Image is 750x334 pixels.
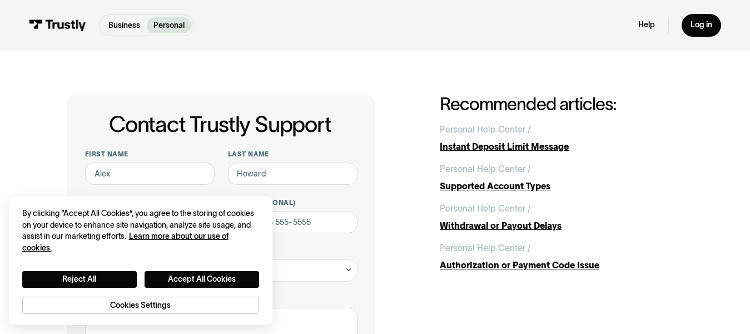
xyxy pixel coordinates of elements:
a: More information about your privacy, opens in a new tab [22,232,229,252]
div: Authorization or Payment Code Issue [440,259,683,272]
h2: Recommended articles: [440,95,683,114]
label: Phone [228,198,357,207]
button: Reject All [22,271,137,288]
a: Personal [147,17,191,33]
div: Log in [691,20,712,30]
h1: Contact Trustly Support [83,112,357,136]
a: Personal Help Center /Instant Deposit Limit Message [440,123,683,154]
input: Howard [228,163,357,185]
div: Personal Help Center / [440,163,531,176]
a: Personal Help Center /Supported Account Types [440,163,683,193]
span: (Optional) [253,199,296,206]
p: Personal [153,19,185,31]
input: (555) 555-5555 [228,211,357,233]
button: Accept All Cookies [145,271,260,288]
p: Business [108,19,140,31]
button: Cookies Settings [22,297,260,315]
input: Alex [85,163,215,185]
div: Withdrawal or Payout Delays [440,219,683,233]
a: Personal Help Center /Withdrawal or Payout Delays [440,202,683,233]
img: Trustly Logo [29,19,86,32]
div: By clicking “Accept All Cookies”, you agree to the storing of cookies on your device to enhance s... [22,208,260,254]
div: Personal Help Center / [440,202,531,215]
div: Cookie banner [9,197,272,325]
a: Business [102,17,147,33]
label: First name [85,150,215,159]
a: Personal Help Center /Authorization or Payment Code Issue [440,242,683,272]
div: Supported Account Types [440,180,683,193]
a: Log in [682,14,721,37]
a: Help [638,20,655,30]
div: Privacy [22,208,260,315]
div: Personal Help Center / [440,123,531,136]
label: Last name [228,150,357,159]
div: Instant Deposit Limit Message [440,140,683,154]
div: Personal Help Center / [440,242,531,255]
